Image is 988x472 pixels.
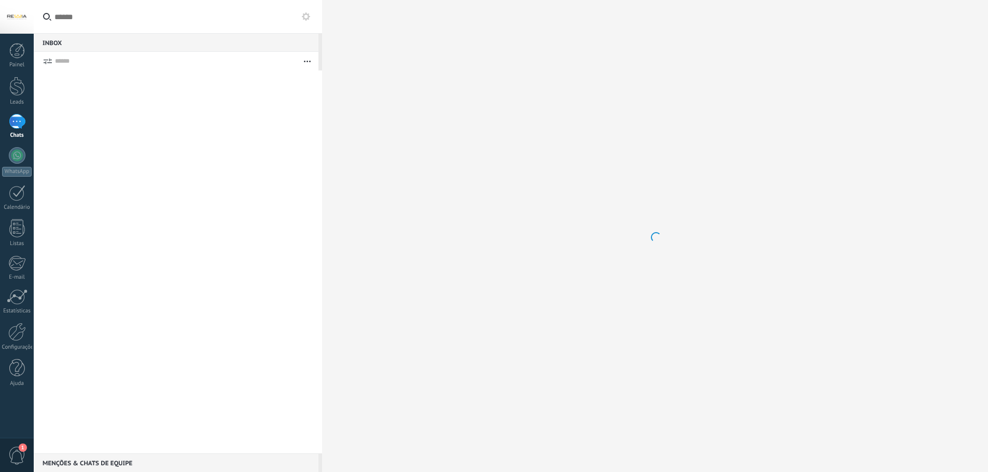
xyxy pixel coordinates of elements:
[2,132,32,139] div: Chats
[34,453,318,472] div: Menções & Chats de equipe
[2,99,32,106] div: Leads
[2,204,32,211] div: Calendário
[2,167,32,177] div: WhatsApp
[2,274,32,281] div: E-mail
[296,52,318,70] button: Mais
[2,380,32,387] div: Ajuda
[2,308,32,314] div: Estatísticas
[19,444,27,452] span: 1
[34,33,318,52] div: Inbox
[2,62,32,68] div: Painel
[2,344,32,351] div: Configurações
[2,240,32,247] div: Listas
